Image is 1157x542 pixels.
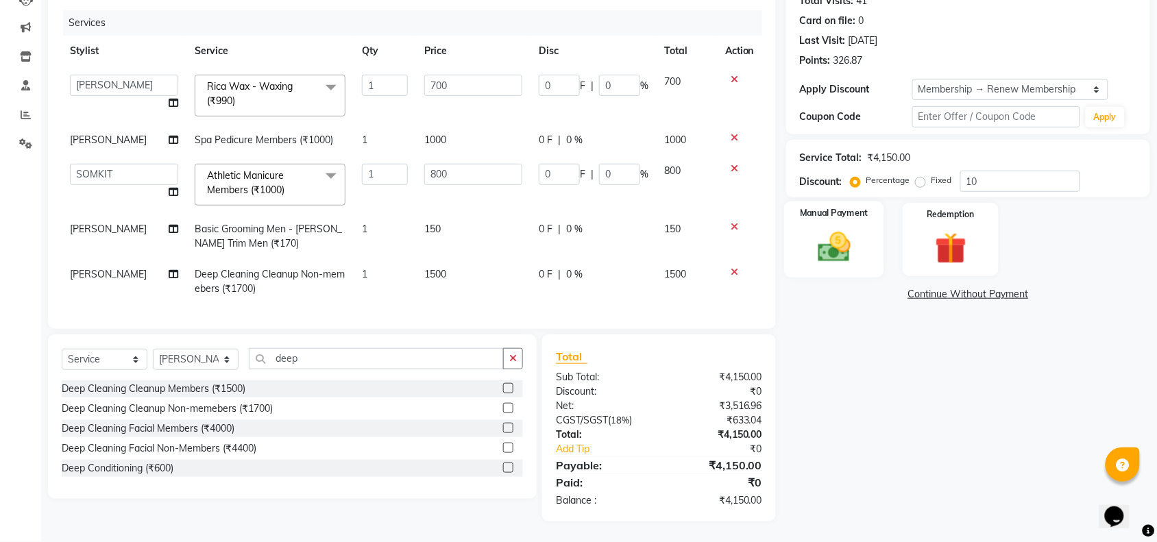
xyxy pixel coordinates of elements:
[807,228,861,266] img: _cash.svg
[546,442,678,456] a: Add Tip
[63,10,772,36] div: Services
[62,461,173,476] div: Deep Conditioning (₹600)
[665,75,681,88] span: 700
[546,384,659,399] div: Discount:
[362,268,367,280] span: 1
[659,428,772,442] div: ₹4,150.00
[859,14,864,28] div: 0
[678,442,772,456] div: ₹0
[62,36,186,66] th: Stylist
[424,134,446,146] span: 1000
[62,402,273,416] div: Deep Cleaning Cleanup Non-memebers (₹1700)
[546,413,659,428] div: ( )
[1099,487,1143,528] iframe: chat widget
[925,229,977,268] img: _gift.svg
[558,133,561,147] span: |
[591,79,594,93] span: |
[611,415,629,426] span: 18%
[556,414,608,426] span: CGST/SGST
[866,174,910,186] label: Percentage
[717,36,762,66] th: Action
[354,36,416,66] th: Qty
[539,267,552,282] span: 0 F
[580,79,585,93] span: F
[1086,107,1125,127] button: Apply
[186,36,354,66] th: Service
[849,34,878,48] div: [DATE]
[657,36,717,66] th: Total
[546,399,659,413] div: Net:
[207,80,293,107] span: Rica Wax - Waxing (₹990)
[833,53,863,68] div: 326.87
[70,223,147,235] span: [PERSON_NAME]
[558,267,561,282] span: |
[640,79,648,93] span: %
[659,457,772,473] div: ₹4,150.00
[800,110,912,124] div: Coupon Code
[800,207,868,220] label: Manual Payment
[235,95,241,107] a: x
[659,474,772,491] div: ₹0
[665,268,687,280] span: 1500
[789,287,1147,301] a: Continue Without Payment
[416,36,531,66] th: Price
[424,223,441,235] span: 150
[659,399,772,413] div: ₹3,516.96
[566,267,583,282] span: 0 %
[70,134,147,146] span: [PERSON_NAME]
[800,53,831,68] div: Points:
[800,34,846,48] div: Last Visit:
[556,349,587,364] span: Total
[800,151,862,165] div: Service Total:
[539,222,552,236] span: 0 F
[558,222,561,236] span: |
[659,384,772,399] div: ₹0
[70,268,147,280] span: [PERSON_NAME]
[531,36,657,66] th: Disc
[665,223,681,235] span: 150
[800,175,842,189] div: Discount:
[546,370,659,384] div: Sub Total:
[249,348,504,369] input: Search or Scan
[362,134,367,146] span: 1
[546,428,659,442] div: Total:
[640,167,648,182] span: %
[362,223,367,235] span: 1
[195,134,333,146] span: Spa Pedicure Members (₹1000)
[927,208,975,221] label: Redemption
[62,382,245,396] div: Deep Cleaning Cleanup Members (₹1500)
[539,133,552,147] span: 0 F
[591,167,594,182] span: |
[207,169,284,196] span: Athletic Manicure Members (₹1000)
[62,441,256,456] div: Deep Cleaning Facial Non-Members (₹4400)
[62,421,234,436] div: Deep Cleaning Facial Members (₹4000)
[665,164,681,177] span: 800
[546,474,659,491] div: Paid:
[912,106,1080,127] input: Enter Offer / Coupon Code
[424,268,446,280] span: 1500
[659,493,772,508] div: ₹4,150.00
[566,133,583,147] span: 0 %
[659,370,772,384] div: ₹4,150.00
[931,174,952,186] label: Fixed
[566,222,583,236] span: 0 %
[665,134,687,146] span: 1000
[868,151,911,165] div: ₹4,150.00
[800,82,912,97] div: Apply Discount
[195,268,345,295] span: Deep Cleaning Cleanup Non-memebers (₹1700)
[195,223,342,249] span: Basic Grooming Men - [PERSON_NAME] Trim Men (₹170)
[546,457,659,473] div: Payable:
[659,413,772,428] div: ₹633.04
[284,184,291,196] a: x
[800,14,856,28] div: Card on file:
[580,167,585,182] span: F
[546,493,659,508] div: Balance :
